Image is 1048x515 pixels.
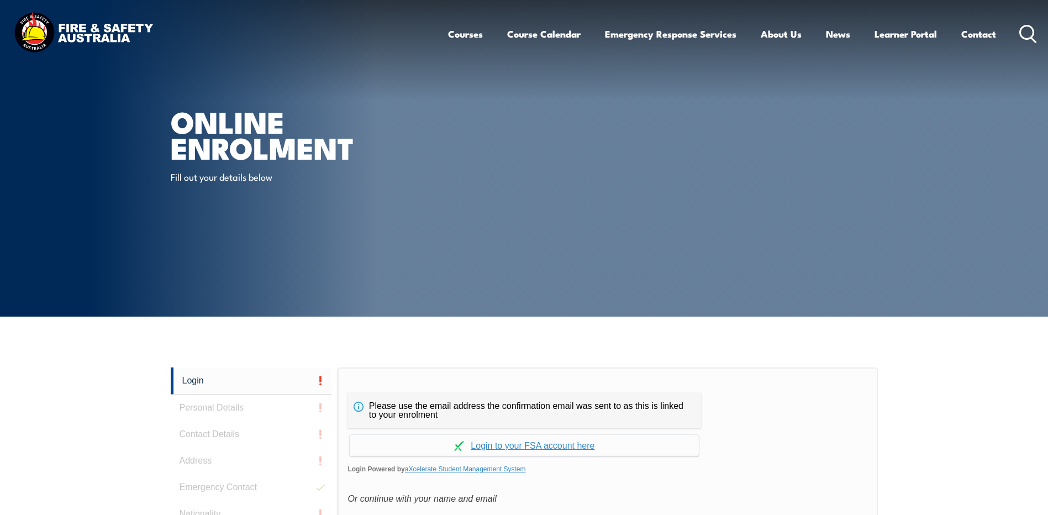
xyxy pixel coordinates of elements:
[605,19,736,49] a: Emergency Response Services
[826,19,850,49] a: News
[347,393,701,428] div: Please use the email address the confirmation email was sent to as this is linked to your enrolment
[347,461,867,477] span: Login Powered by
[454,441,464,451] img: Log in withaxcelerate
[171,170,372,183] p: Fill out your details below
[405,465,526,473] a: aXcelerate Student Management System
[171,108,444,160] h1: Online Enrolment
[761,19,802,49] a: About Us
[961,19,996,49] a: Contact
[171,367,332,395] a: Login
[875,19,937,49] a: Learner Portal
[448,19,483,49] a: Courses
[347,491,867,507] div: Or continue with your name and email
[507,19,581,49] a: Course Calendar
